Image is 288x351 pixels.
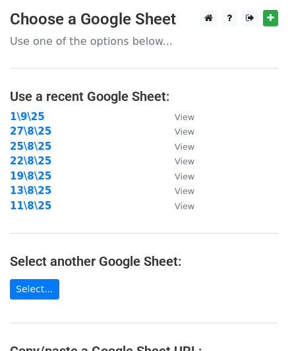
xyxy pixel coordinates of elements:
a: View [161,125,194,137]
a: View [161,141,194,152]
small: View [175,156,194,166]
h4: Use a recent Google Sheet: [10,88,278,104]
small: View [175,186,194,196]
a: 27\8\25 [10,125,51,137]
small: View [175,172,194,181]
a: View [161,185,194,197]
small: View [175,142,194,152]
p: Use one of the options below... [10,34,278,48]
a: Select... [10,279,59,300]
a: 11\8\25 [10,200,51,212]
a: View [161,200,194,212]
h4: Select another Google Sheet: [10,253,278,269]
a: 19\8\25 [10,170,51,182]
a: View [161,111,194,123]
a: View [161,170,194,182]
small: View [175,127,194,137]
a: View [161,155,194,167]
a: 1\9\25 [10,111,45,123]
small: View [175,112,194,122]
h3: Choose a Google Sheet [10,10,278,29]
small: View [175,201,194,211]
a: 22\8\25 [10,155,51,167]
a: 13\8\25 [10,185,51,197]
a: 25\8\25 [10,141,51,152]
